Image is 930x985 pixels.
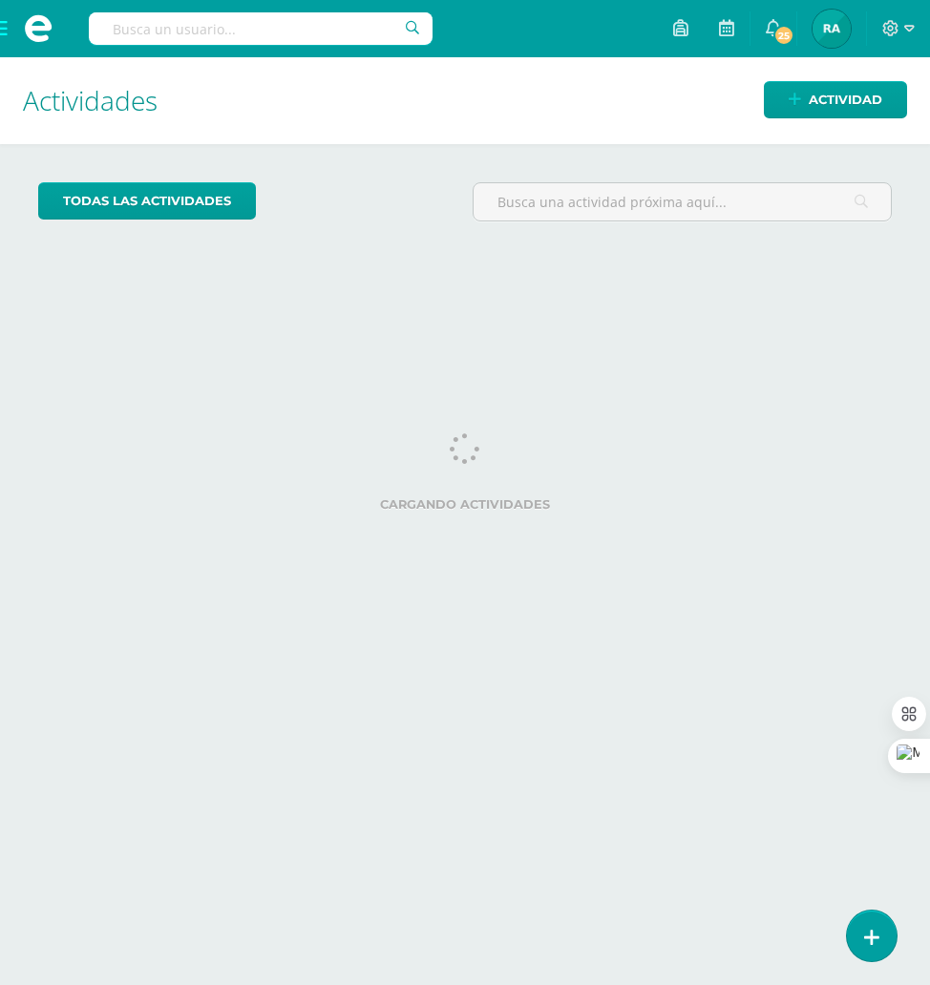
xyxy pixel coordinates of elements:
[813,10,851,48] img: 42a794515383cd36c1593cd70a18a66d.png
[764,81,907,118] a: Actividad
[809,82,882,117] span: Actividad
[23,57,907,144] h1: Actividades
[38,182,256,220] a: todas las Actividades
[38,497,892,512] label: Cargando actividades
[89,12,433,45] input: Busca un usuario...
[773,25,794,46] span: 25
[474,183,891,220] input: Busca una actividad próxima aquí...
